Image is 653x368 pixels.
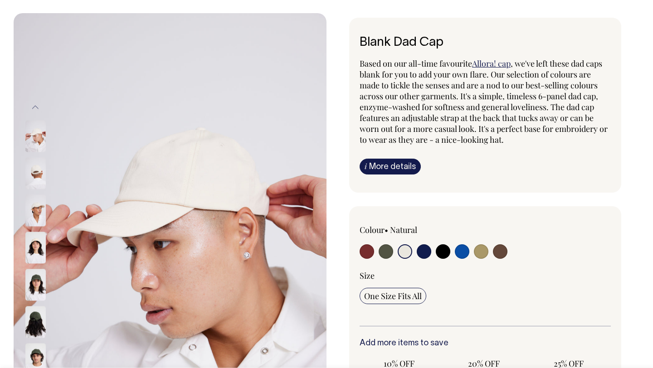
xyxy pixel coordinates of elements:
span: • [385,224,388,235]
img: olive [25,269,46,301]
a: iMore details [360,159,421,174]
span: One Size Fits All [364,291,422,301]
img: natural [25,195,46,227]
img: natural [25,232,46,264]
h6: Add more items to save [360,339,611,348]
img: natural [25,158,46,189]
input: One Size Fits All [360,288,426,304]
img: olive [25,306,46,338]
button: Previous [29,97,42,118]
div: Colour [360,224,460,235]
span: Based on our all-time favourite [360,58,472,69]
label: Natural [390,224,417,235]
span: i [365,161,367,171]
span: , we've left these dad caps blank for you to add your own flare. Our selection of colours are mad... [360,58,608,145]
div: Size [360,270,611,281]
a: Allora! cap [472,58,511,69]
h1: Blank Dad Cap [360,36,611,50]
img: natural [25,121,46,152]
